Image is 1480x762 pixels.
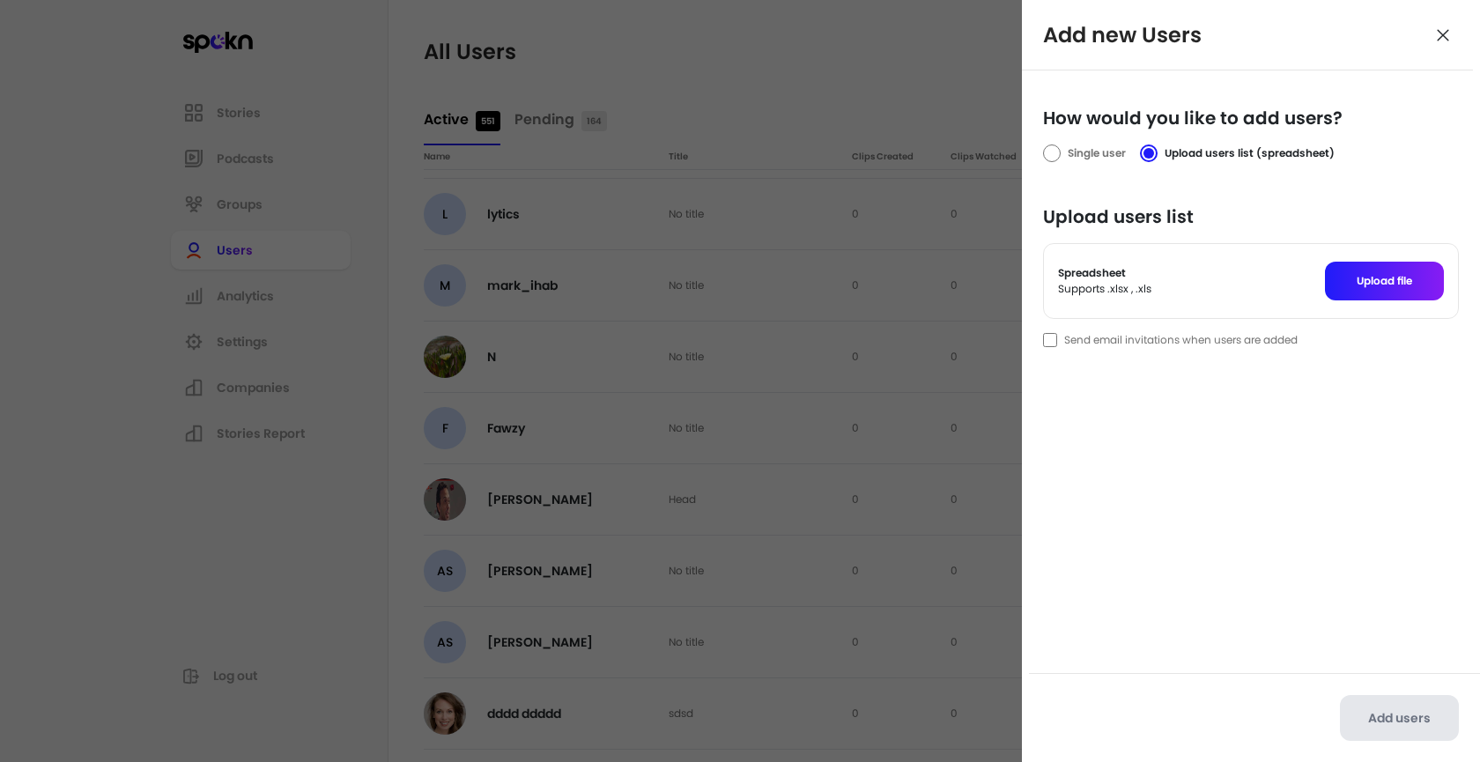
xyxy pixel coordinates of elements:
[1325,262,1444,300] button: Upload file
[1064,333,1298,347] span: Send email invitations when users are added
[1058,282,1151,296] span: Supports .xlsx , .xls
[1058,266,1151,280] span: Spreadsheet
[1340,695,1459,741] button: Add users
[1357,273,1412,288] span: Upload file
[1043,106,1343,130] span: How would you like to add users?
[1043,333,1057,347] input: Send email invitations when users are added
[1068,146,1126,160] span: Single user
[1165,146,1335,160] span: Upload users list (spreadsheet)
[1043,21,1202,49] h3: Add new Users
[1043,204,1459,229] span: Upload users list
